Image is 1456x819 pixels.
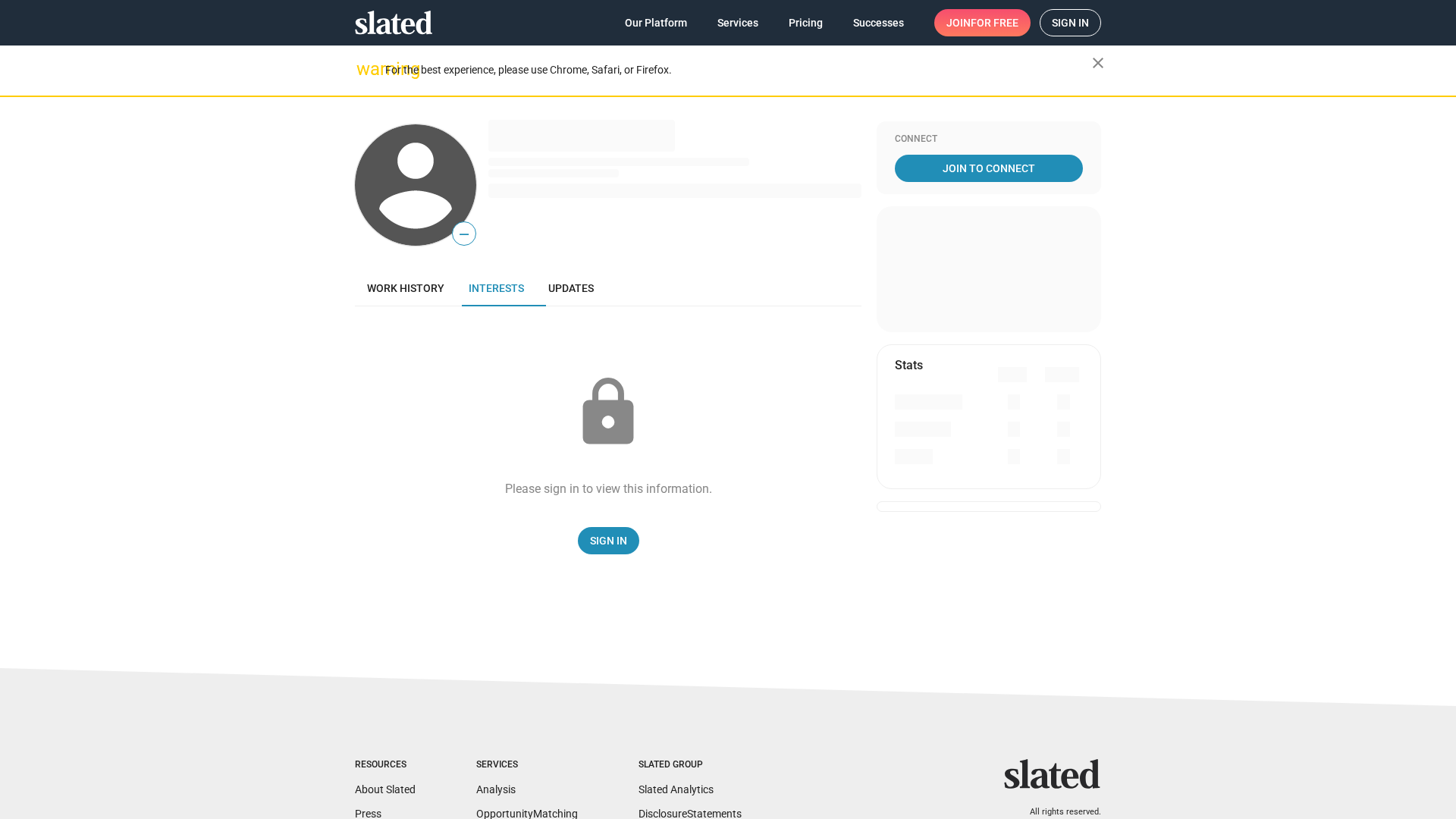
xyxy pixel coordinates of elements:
[934,9,1031,36] a: Joinfor free
[639,759,742,771] div: Slated Group
[717,9,758,36] span: Services
[971,9,1018,36] span: for free
[853,9,904,36] span: Successes
[457,270,536,306] a: Interests
[570,375,646,450] mat-icon: lock
[453,224,475,244] span: —
[476,783,516,795] a: Analysis
[789,9,823,36] span: Pricing
[355,783,416,795] a: About Slated
[895,357,923,373] mat-card-title: Stats
[578,527,639,554] a: Sign In
[548,282,594,294] span: Updates
[385,60,1092,80] div: For the best experience, please use Chrome, Safari, or Firefox.
[1040,9,1101,36] a: Sign in
[536,270,606,306] a: Updates
[469,282,524,294] span: Interests
[367,282,444,294] span: Work history
[625,9,687,36] span: Our Platform
[590,527,627,554] span: Sign In
[613,9,699,36] a: Our Platform
[355,270,457,306] a: Work history
[898,155,1080,182] span: Join To Connect
[895,155,1083,182] a: Join To Connect
[355,759,416,771] div: Resources
[777,9,835,36] a: Pricing
[705,9,770,36] a: Services
[639,783,714,795] a: Slated Analytics
[505,481,712,497] div: Please sign in to view this information.
[895,133,1083,146] div: Connect
[841,9,916,36] a: Successes
[946,9,1018,36] span: Join
[356,60,375,78] mat-icon: warning
[476,759,578,771] div: Services
[1089,54,1107,72] mat-icon: close
[1052,10,1089,36] span: Sign in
